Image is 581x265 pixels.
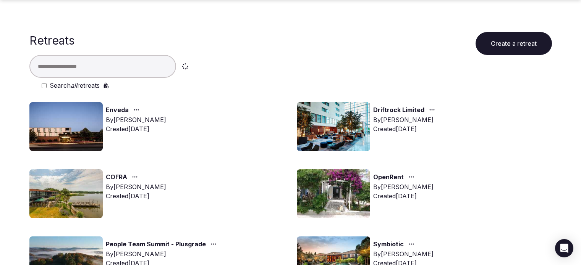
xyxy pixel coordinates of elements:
[373,239,404,249] a: Symbiotic
[106,105,129,115] a: Enveda
[373,182,434,191] div: By [PERSON_NAME]
[106,124,166,133] div: Created [DATE]
[373,105,424,115] a: Driftrock Limited
[29,169,103,218] img: Top retreat image for the retreat: COFRA
[297,169,370,218] img: Top retreat image for the retreat: OpenRent
[50,81,100,90] label: Search retreats
[106,115,166,124] div: By [PERSON_NAME]
[29,102,103,151] img: Top retreat image for the retreat: Enveda
[106,239,206,249] a: People Team Summit - Plusgrade
[106,182,166,191] div: By [PERSON_NAME]
[29,34,74,47] h1: Retreats
[373,124,438,133] div: Created [DATE]
[373,172,404,182] a: OpenRent
[476,32,552,55] button: Create a retreat
[106,172,127,182] a: COFRA
[373,249,434,259] div: By [PERSON_NAME]
[297,102,370,151] img: Top retreat image for the retreat: Driftrock Limited
[555,239,573,257] div: Open Intercom Messenger
[106,249,220,259] div: By [PERSON_NAME]
[373,191,434,201] div: Created [DATE]
[373,115,438,124] div: By [PERSON_NAME]
[106,191,166,201] div: Created [DATE]
[71,82,77,89] em: all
